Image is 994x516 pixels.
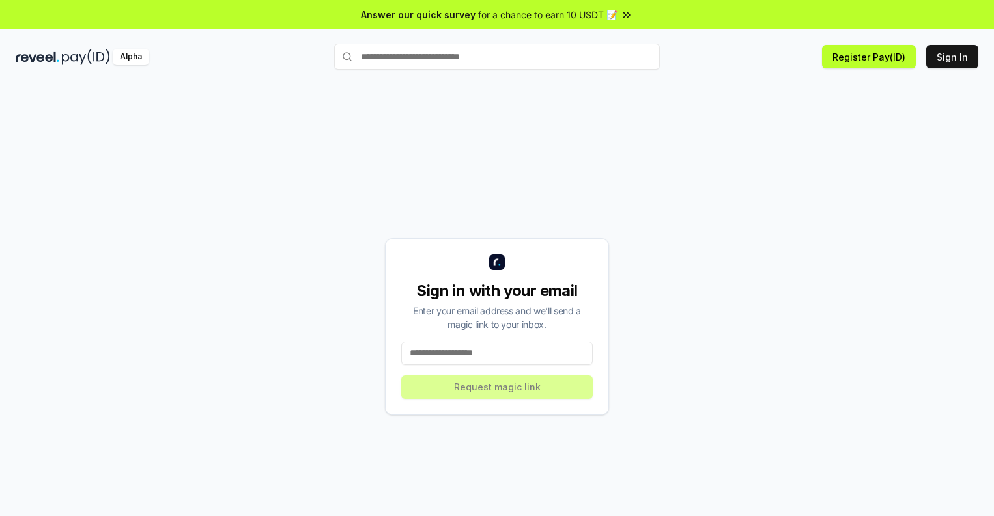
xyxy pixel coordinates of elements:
img: logo_small [489,254,505,270]
button: Sign In [926,45,978,68]
span: Answer our quick survey [361,8,476,21]
div: Alpha [113,49,149,65]
div: Sign in with your email [401,280,593,301]
img: reveel_dark [16,49,59,65]
span: for a chance to earn 10 USDT 📝 [478,8,618,21]
img: pay_id [62,49,110,65]
button: Register Pay(ID) [822,45,916,68]
div: Enter your email address and we’ll send a magic link to your inbox. [401,304,593,331]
